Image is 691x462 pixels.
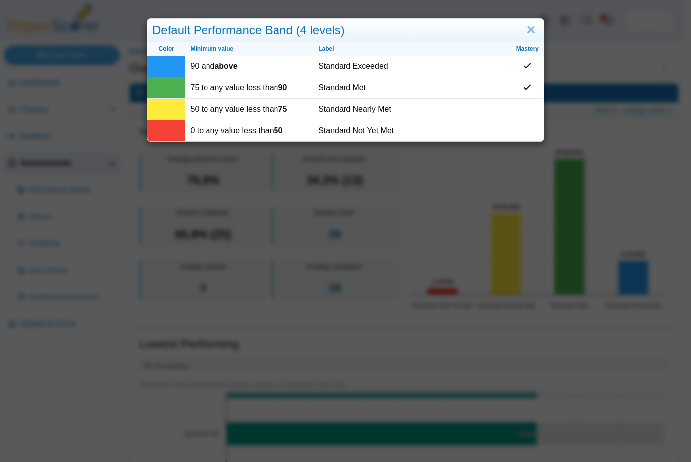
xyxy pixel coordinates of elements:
[274,126,283,135] b: 50
[313,120,511,141] td: Standard Not Yet Met
[313,56,511,77] td: Standard Exceeded
[523,22,539,39] a: Close
[278,83,287,92] b: 90
[147,19,544,42] div: Default Performance Band (4 levels)
[185,99,313,120] td: 50 to any value less than
[313,99,511,120] td: Standard Nearly Met
[313,42,511,56] th: Label
[185,120,313,141] td: 0 to any value less than
[214,62,237,70] b: above
[185,77,313,99] td: 75 to any value less than
[147,42,185,56] th: Color
[511,42,544,56] th: Mastery
[313,77,511,99] td: Standard Met
[185,42,313,56] th: Minimum value
[278,105,287,113] b: 75
[185,56,313,77] td: 90 and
